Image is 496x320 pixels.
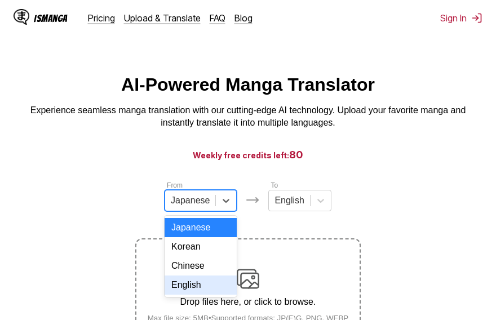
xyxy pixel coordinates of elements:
[27,148,469,162] h3: Weekly free credits left:
[14,9,88,27] a: IsManga LogoIsManga
[440,12,482,24] button: Sign In
[289,149,303,161] span: 80
[210,12,225,24] a: FAQ
[124,12,201,24] a: Upload & Translate
[139,297,358,307] p: Drop files here, or click to browse.
[234,12,253,24] a: Blog
[14,9,29,25] img: IsManga Logo
[167,181,183,189] label: From
[165,256,237,275] div: Chinese
[88,12,115,24] a: Pricing
[271,181,278,189] label: To
[246,193,259,207] img: Languages icon
[121,74,375,95] h1: AI-Powered Manga Translator
[165,275,237,295] div: English
[165,218,237,237] div: Japanese
[471,12,482,24] img: Sign out
[165,237,237,256] div: Korean
[23,104,473,130] p: Experience seamless manga translation with our cutting-edge AI technology. Upload your favorite m...
[34,13,68,24] div: IsManga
